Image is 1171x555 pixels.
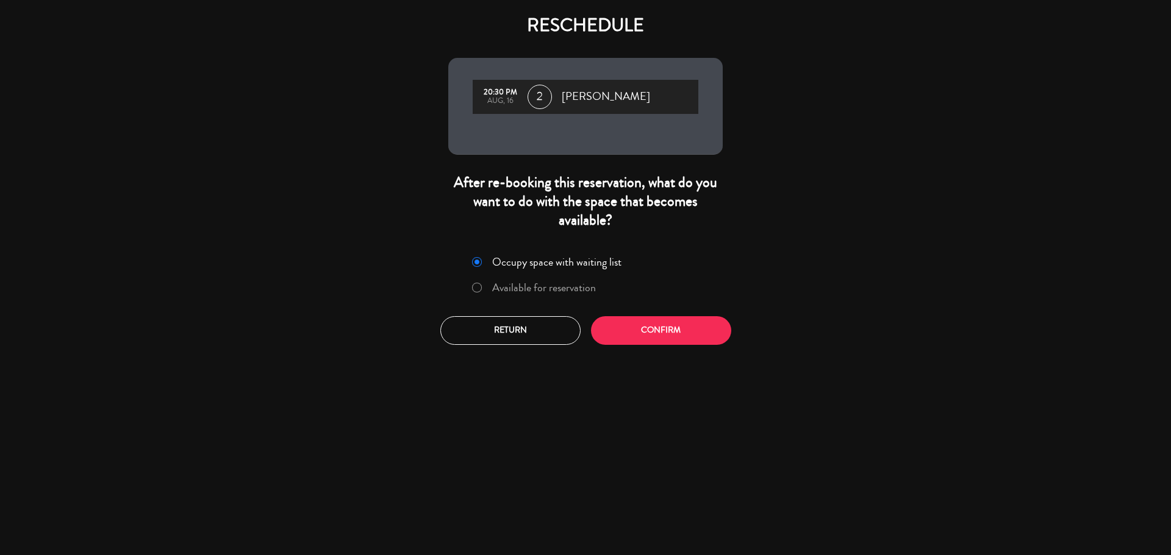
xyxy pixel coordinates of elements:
div: Aug, 16 [479,97,521,105]
label: Occupy space with waiting list [492,256,621,267]
span: [PERSON_NAME] [562,88,650,106]
button: Confirm [591,316,731,345]
button: Return [440,316,581,345]
span: 2 [528,85,552,109]
div: After re-booking this reservation, what do you want to do with the space that becomes available? [448,173,723,230]
h4: RESCHEDULE [448,15,723,37]
label: Available for reservation [492,282,596,293]
div: 20:30 PM [479,88,521,97]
